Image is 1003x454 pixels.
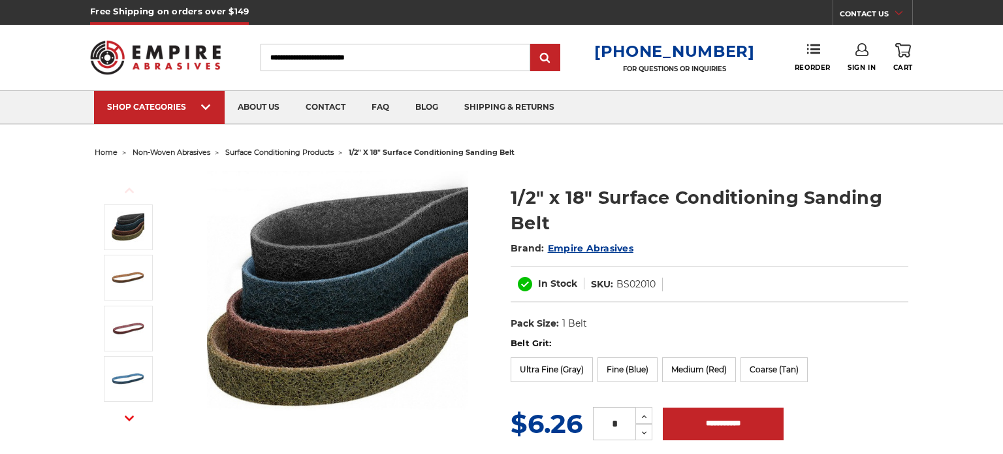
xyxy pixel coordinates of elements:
img: Surface Conditioning Sanding Belts [207,171,468,432]
a: CONTACT US [840,7,912,25]
span: Cart [893,63,913,72]
dd: BS02010 [616,278,656,291]
a: surface conditioning products [225,148,334,157]
a: home [95,148,118,157]
a: shipping & returns [451,91,567,124]
a: Reorder [795,43,831,71]
img: 1/2"x18" Fine Surface Conditioning Belt [112,363,144,395]
button: Next [114,404,145,432]
span: Reorder [795,63,831,72]
img: 1/2"x18" Coarse Surface Conditioning Belt [112,261,144,294]
button: Previous [114,176,145,204]
a: contact [293,91,358,124]
p: FOR QUESTIONS OR INQUIRIES [594,65,755,73]
a: Cart [893,43,913,72]
span: Sign In [848,63,876,72]
a: blog [402,91,451,124]
dt: SKU: [591,278,613,291]
div: SHOP CATEGORIES [107,102,212,112]
a: non-woven abrasives [133,148,210,157]
input: Submit [532,45,558,71]
span: $6.26 [511,408,582,440]
img: 1/2"x18" Medium Surface Conditioning Belt [112,312,144,345]
img: Empire Abrasives [90,32,221,83]
img: Surface Conditioning Sanding Belts [112,211,144,244]
label: Belt Grit: [511,337,908,350]
dt: Pack Size: [511,317,559,331]
dd: 1 Belt [562,317,587,331]
a: faq [358,91,402,124]
span: Brand: [511,242,545,254]
a: [PHONE_NUMBER] [594,42,755,61]
span: In Stock [538,278,577,289]
a: Empire Abrasives [548,242,633,254]
a: about us [225,91,293,124]
span: 1/2" x 18" surface conditioning sanding belt [349,148,515,157]
h1: 1/2" x 18" Surface Conditioning Sanding Belt [511,185,908,236]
